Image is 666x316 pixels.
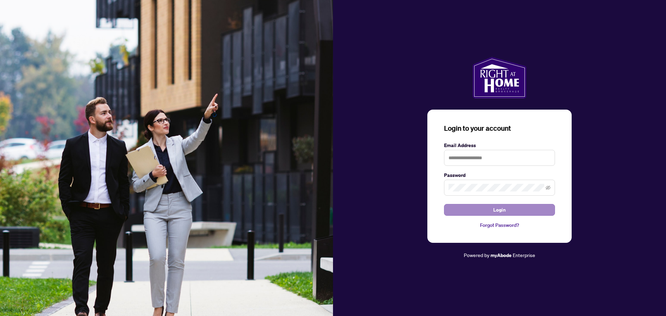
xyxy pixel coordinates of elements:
[464,252,489,258] span: Powered by
[444,221,555,229] a: Forgot Password?
[444,204,555,216] button: Login
[513,252,535,258] span: Enterprise
[472,57,526,99] img: ma-logo
[444,171,555,179] label: Password
[444,123,555,133] h3: Login to your account
[490,251,512,259] a: myAbode
[546,185,550,190] span: eye-invisible
[493,204,506,215] span: Login
[444,142,555,149] label: Email Address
